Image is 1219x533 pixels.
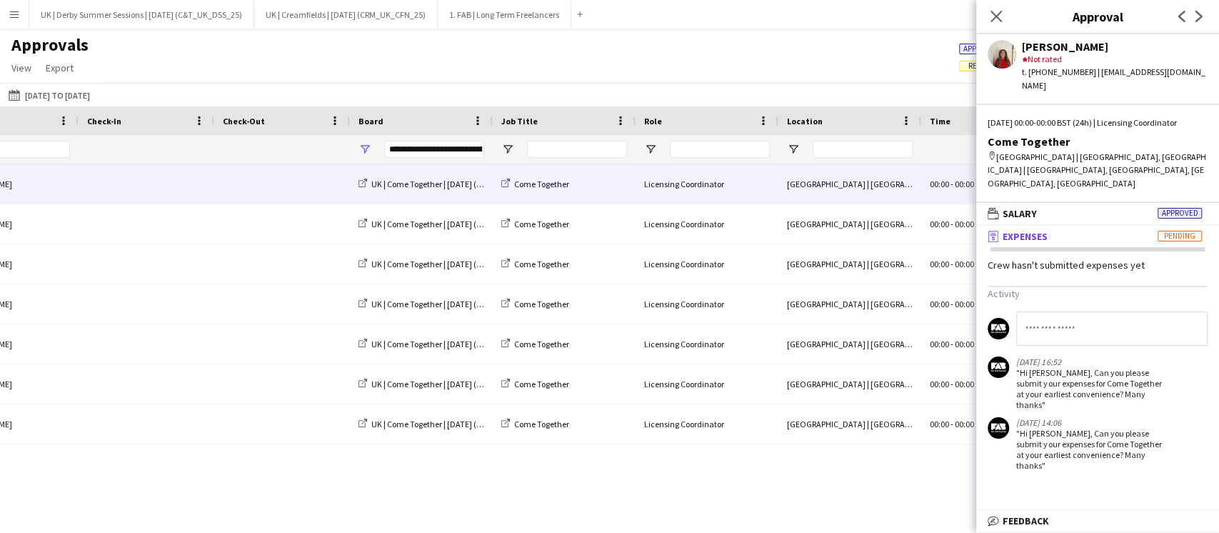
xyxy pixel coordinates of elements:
[636,164,778,204] div: Licensing Coordinator
[955,379,974,389] span: 00:00
[358,143,371,156] button: Open Filter Menu
[1022,40,1208,53] div: [PERSON_NAME]
[514,339,569,349] span: Come Together
[787,143,800,156] button: Open Filter Menu
[514,219,569,229] span: Come Together
[778,324,921,364] div: [GEOGRAPHIC_DATA] | [GEOGRAPHIC_DATA], [GEOGRAPHIC_DATA]
[930,339,949,349] span: 00:00
[501,419,569,429] a: Come Together
[527,141,627,158] input: Job Title Filter Input
[6,59,37,77] a: View
[636,324,778,364] div: Licensing Coordinator
[930,179,949,189] span: 00:00
[371,179,542,189] span: UK | Come Together | [DATE] (TEG_UK_CTG_25)
[950,219,953,229] span: -
[1016,367,1163,410] div: "Hi [PERSON_NAME], Can you please submit your expenses for Come Together at your earliest conveni...
[930,116,950,126] span: Time
[955,219,974,229] span: 00:00
[950,419,953,429] span: -
[358,299,542,309] a: UK | Come Together | [DATE] (TEG_UK_CTG_25)
[358,116,383,126] span: Board
[358,339,542,349] a: UK | Come Together | [DATE] (TEG_UK_CTG_25)
[40,59,79,77] a: Export
[959,41,1069,54] span: 1355 of 5254
[636,204,778,244] div: Licensing Coordinator
[930,219,949,229] span: 00:00
[358,219,542,229] a: UK | Come Together | [DATE] (TEG_UK_CTG_25)
[358,419,542,429] a: UK | Come Together | [DATE] (TEG_UK_CTG_25)
[976,226,1219,247] mat-expansion-panel-header: ExpensesPending
[371,299,542,309] span: UK | Come Together | [DATE] (TEG_UK_CTG_25)
[976,7,1219,26] h3: Approval
[636,244,778,284] div: Licensing Coordinator
[976,259,1219,272] div: Crew hasn't submitted expenses yet
[955,259,974,269] span: 00:00
[976,203,1219,224] mat-expansion-panel-header: SalaryApproved
[1022,66,1208,91] div: t. [PHONE_NUMBER] | [EMAIL_ADDRESS][DOMAIN_NAME]
[1003,230,1048,243] span: Expenses
[930,419,949,429] span: 00:00
[950,379,953,389] span: -
[950,339,953,349] span: -
[778,364,921,404] div: [GEOGRAPHIC_DATA] | [GEOGRAPHIC_DATA], [GEOGRAPHIC_DATA]
[11,61,31,74] span: View
[358,179,542,189] a: UK | Come Together | [DATE] (TEG_UK_CTG_25)
[501,179,569,189] a: Come Together
[514,419,569,429] span: Come Together
[976,247,1219,489] div: ExpensesPending
[1016,428,1163,471] div: "Hi [PERSON_NAME], Can you please submit your expenses for Come Together at your earliest conveni...
[6,86,93,104] button: [DATE] to [DATE]
[1158,208,1202,219] span: Approved
[501,299,569,309] a: Come Together
[514,179,569,189] span: Come Together
[988,135,1208,148] div: Come Together
[636,364,778,404] div: Licensing Coordinator
[955,339,974,349] span: 00:00
[358,379,542,389] a: UK | Come Together | [DATE] (TEG_UK_CTG_25)
[1022,53,1208,66] div: Not rated
[636,284,778,324] div: Licensing Coordinator
[501,339,569,349] a: Come Together
[501,143,514,156] button: Open Filter Menu
[959,59,1019,71] span: 6
[1016,357,1163,367] div: [DATE] 16:52
[636,404,778,444] div: Licensing Coordinator
[778,164,921,204] div: [GEOGRAPHIC_DATA] | [GEOGRAPHIC_DATA], [GEOGRAPHIC_DATA]
[1016,417,1163,428] div: [DATE] 14:06
[988,287,1208,300] h3: Activity
[358,259,542,269] a: UK | Come Together | [DATE] (TEG_UK_CTG_25)
[988,151,1208,190] div: [GEOGRAPHIC_DATA] | [GEOGRAPHIC_DATA], [GEOGRAPHIC_DATA] | [GEOGRAPHIC_DATA], [GEOGRAPHIC_DATA], ...
[950,299,953,309] span: -
[501,116,538,126] span: Job Title
[976,510,1219,532] mat-expansion-panel-header: Feedback
[1003,514,1049,527] span: Feedback
[1003,207,1037,220] span: Salary
[644,116,662,126] span: Role
[930,259,949,269] span: 00:00
[223,116,265,126] span: Check-Out
[501,219,569,229] a: Come Together
[778,204,921,244] div: [GEOGRAPHIC_DATA] | [GEOGRAPHIC_DATA], [GEOGRAPHIC_DATA]
[254,1,438,29] button: UK | Creamfields | [DATE] (CRM_UK_CFN_25)
[371,259,542,269] span: UK | Come Together | [DATE] (TEG_UK_CTG_25)
[371,339,542,349] span: UK | Come Together | [DATE] (TEG_UK_CTG_25)
[968,61,994,71] span: Review
[501,259,569,269] a: Come Together
[787,116,823,126] span: Location
[950,259,953,269] span: -
[963,44,1000,54] span: Approved
[955,419,974,429] span: 00:00
[988,357,1009,378] app-user-avatar: FAB Finance
[950,179,953,189] span: -
[438,1,571,29] button: 1. FAB | Long Term Freelancers
[371,219,542,229] span: UK | Come Together | [DATE] (TEG_UK_CTG_25)
[930,299,949,309] span: 00:00
[955,179,974,189] span: 00:00
[988,417,1009,439] app-user-avatar: FAB Finance
[501,379,569,389] a: Come Together
[778,404,921,444] div: [GEOGRAPHIC_DATA] | [GEOGRAPHIC_DATA], [GEOGRAPHIC_DATA]
[514,259,569,269] span: Come Together
[514,379,569,389] span: Come Together
[514,299,569,309] span: Come Together
[778,244,921,284] div: [GEOGRAPHIC_DATA] | [GEOGRAPHIC_DATA], [GEOGRAPHIC_DATA]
